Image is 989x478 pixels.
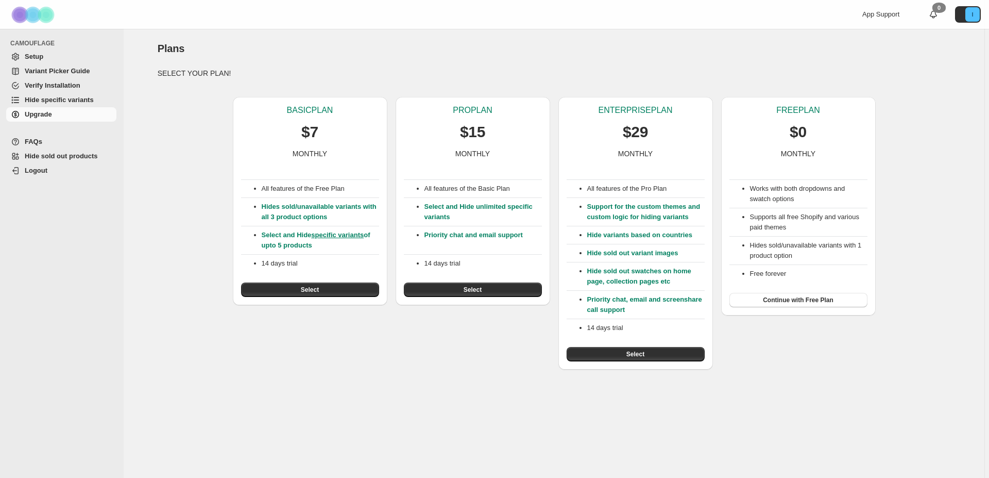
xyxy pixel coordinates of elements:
[453,105,492,116] p: PRO PLAN
[750,240,867,261] li: Hides sold/unavailable variants with 1 product option
[10,39,118,47] span: CAMOUFLAGE
[311,231,364,239] a: specific variants
[587,248,705,258] p: Hide sold out variant images
[25,138,42,145] span: FAQs
[25,152,98,160] span: Hide sold out products
[6,64,116,78] a: Variant Picker Guide
[404,283,542,297] button: Select
[6,135,116,149] a: FAQs
[6,107,116,122] a: Upgrade
[424,184,542,194] p: All features of the Basic Plan
[460,122,485,142] p: $15
[262,230,379,251] p: Select and Hide of upto 5 products
[158,43,184,54] span: Plans
[455,149,490,159] p: MONTHLY
[598,105,672,116] p: ENTERPRISE PLAN
[928,9,939,20] a: 0
[862,10,899,18] span: App Support
[965,7,980,22] span: Avatar with initials I
[750,269,867,279] li: Free forever
[293,149,327,159] p: MONTHLY
[587,266,705,287] p: Hide sold out swatches on home page, collection pages etc
[763,296,833,304] span: Continue with Free Plan
[301,122,318,142] p: $7
[25,81,80,89] span: Verify Installation
[587,294,705,315] p: Priority chat, email and screenshare call support
[623,122,648,142] p: $29
[626,350,644,358] span: Select
[955,6,981,23] button: Avatar with initials I
[587,323,705,333] p: 14 days trial
[25,167,47,174] span: Logout
[932,3,946,13] div: 0
[6,93,116,107] a: Hide specific variants
[618,149,653,159] p: MONTHLY
[262,258,379,269] p: 14 days trial
[587,230,705,240] p: Hide variants based on countries
[25,53,43,60] span: Setup
[750,184,867,204] li: Works with both dropdowns and swatch options
[424,202,542,222] p: Select and Hide unlimited specific variants
[8,1,60,29] img: Camouflage
[25,96,94,104] span: Hide specific variants
[464,286,482,294] span: Select
[6,78,116,93] a: Verify Installation
[781,149,815,159] p: MONTHLY
[301,286,319,294] span: Select
[776,105,820,116] p: FREE PLAN
[424,230,542,251] p: Priority chat and email support
[790,122,807,142] p: $0
[6,163,116,178] a: Logout
[287,105,333,116] p: BASIC PLAN
[971,11,973,18] text: I
[25,67,90,75] span: Variant Picker Guide
[158,68,950,78] p: SELECT YOUR PLAN!
[567,347,705,361] button: Select
[587,184,705,194] p: All features of the Pro Plan
[241,283,379,297] button: Select
[25,110,52,118] span: Upgrade
[750,212,867,233] li: Supports all free Shopify and various paid themes
[262,202,379,222] p: Hides sold/unavailable variants with all 3 product options
[424,258,542,269] p: 14 days trial
[6,149,116,163] a: Hide sold out products
[6,50,116,64] a: Setup
[587,202,705,222] p: Support for the custom themes and custom logic for hiding variants
[262,184,379,194] p: All features of the Free Plan
[729,293,867,307] button: Continue with Free Plan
